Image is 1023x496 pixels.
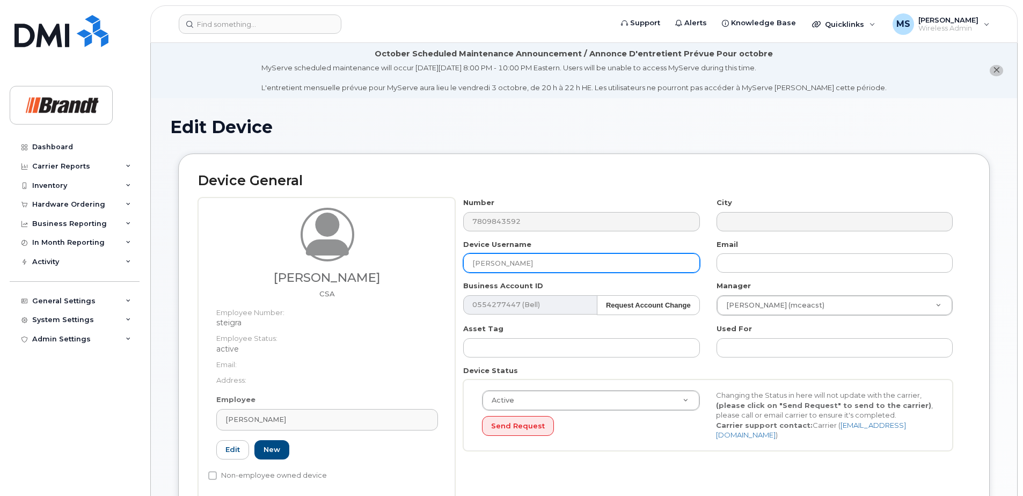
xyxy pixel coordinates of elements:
[261,63,887,93] div: MyServe scheduled maintenance will occur [DATE][DATE] 8:00 PM - 10:00 PM Eastern. Users will be u...
[216,409,438,431] a: [PERSON_NAME]
[717,239,738,250] label: Email
[170,118,998,136] h1: Edit Device
[606,301,691,309] strong: Request Account Change
[216,395,255,405] label: Employee
[254,440,289,460] a: New
[216,271,438,285] h3: [PERSON_NAME]
[225,414,286,425] span: [PERSON_NAME]
[208,469,327,482] label: Non-employee owned device
[216,302,438,318] dt: Employee Number:
[708,390,942,440] div: Changing the Status in here will not update with the carrier, , please call or email carrier to e...
[717,281,751,291] label: Manager
[463,198,494,208] label: Number
[482,416,554,436] button: Send Request
[319,289,335,298] span: Job title
[716,421,813,429] strong: Carrier support contact:
[463,239,531,250] label: Device Username
[208,471,217,480] input: Non-employee owned device
[463,281,543,291] label: Business Account ID
[717,324,752,334] label: Used For
[716,421,906,440] a: [EMAIL_ADDRESS][DOMAIN_NAME]
[198,173,970,188] h2: Device General
[216,440,249,460] a: Edit
[483,391,699,410] a: Active
[485,396,514,405] span: Active
[717,198,732,208] label: City
[463,366,518,376] label: Device Status
[597,295,700,315] button: Request Account Change
[216,328,438,344] dt: Employee Status:
[720,301,824,310] span: [PERSON_NAME] (mceacst)
[716,401,931,410] strong: (please click on "Send Request" to send to the carrier)
[990,65,1003,76] button: close notification
[216,344,438,354] dd: active
[463,324,503,334] label: Asset Tag
[216,354,438,370] dt: Email:
[717,296,952,315] a: [PERSON_NAME] (mceacst)
[216,317,438,328] dd: steigra
[375,48,773,60] div: October Scheduled Maintenance Announcement / Annonce D'entretient Prévue Pour octobre
[216,370,438,385] dt: Address:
